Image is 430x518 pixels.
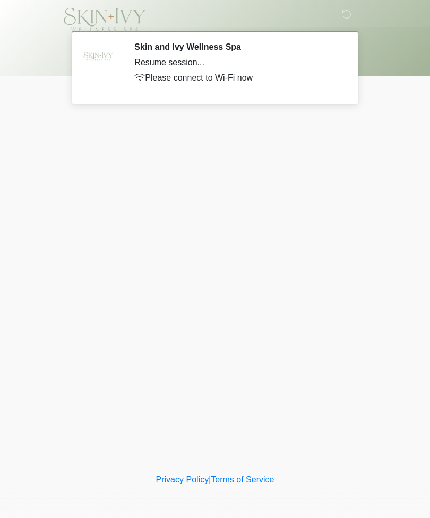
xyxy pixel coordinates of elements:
div: Resume session... [134,56,340,69]
a: | [209,475,211,484]
p: Provide us with your contact info [134,93,340,106]
p: Please connect to Wi-Fi now [134,72,340,84]
a: Terms of Service [211,475,274,484]
img: Agent Avatar [82,42,114,74]
h2: Skin and Ivy Wellness Spa [134,42,340,52]
img: Skin and Ivy Wellness Spa Logo [64,8,146,32]
a: Privacy Policy [156,475,209,484]
h1: ‎ ‎ [66,38,364,43]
